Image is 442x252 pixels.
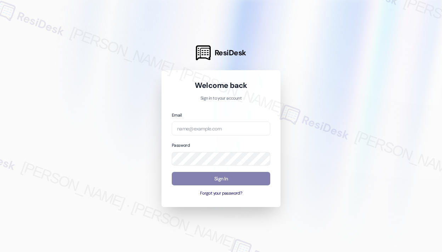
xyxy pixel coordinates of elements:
[172,80,270,90] h1: Welcome back
[172,142,190,148] label: Password
[172,172,270,186] button: Sign In
[172,112,182,118] label: Email
[172,190,270,197] button: Forgot your password?
[172,95,270,102] p: Sign in to your account
[215,48,246,58] span: ResiDesk
[172,122,270,135] input: name@example.com
[196,45,211,60] img: ResiDesk Logo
